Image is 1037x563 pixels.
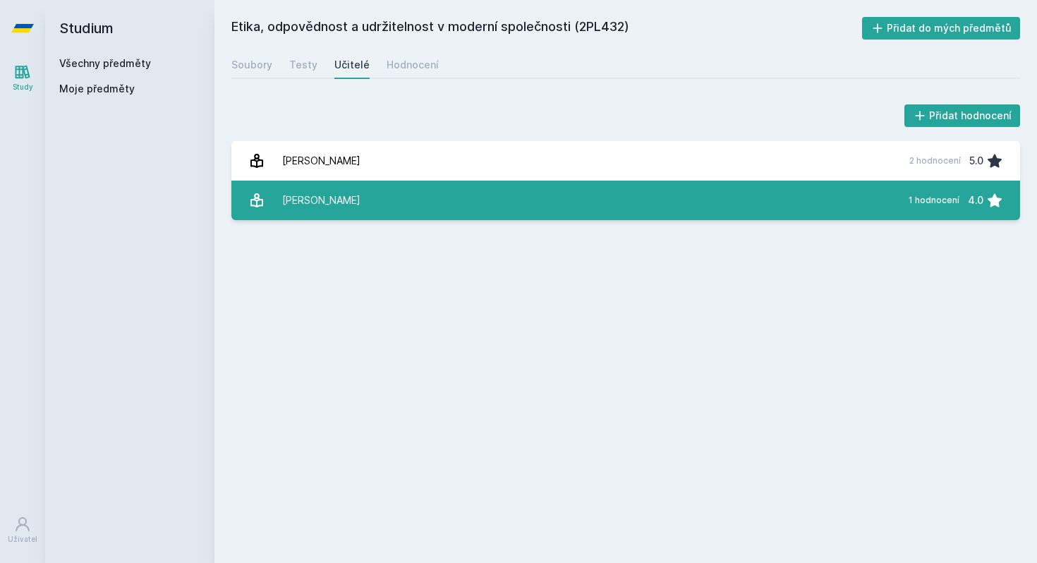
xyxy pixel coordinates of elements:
[3,509,42,552] a: Uživatel
[334,58,370,72] div: Učitelé
[904,104,1021,127] button: Přidat hodnocení
[282,147,360,175] div: [PERSON_NAME]
[231,17,862,40] h2: Etika, odpovědnost a udržitelnost v moderní společnosti (2PL432)
[862,17,1021,40] button: Přidat do mých předmětů
[231,181,1020,220] a: [PERSON_NAME] 1 hodnocení 4.0
[334,51,370,79] a: Učitelé
[231,141,1020,181] a: [PERSON_NAME] 2 hodnocení 5.0
[3,56,42,99] a: Study
[387,51,439,79] a: Hodnocení
[968,186,983,214] div: 4.0
[289,51,317,79] a: Testy
[231,58,272,72] div: Soubory
[13,82,33,92] div: Study
[387,58,439,72] div: Hodnocení
[282,186,360,214] div: [PERSON_NAME]
[8,534,37,545] div: Uživatel
[289,58,317,72] div: Testy
[59,57,151,69] a: Všechny předměty
[59,82,135,96] span: Moje předměty
[231,51,272,79] a: Soubory
[969,147,983,175] div: 5.0
[909,155,961,167] div: 2 hodnocení
[909,195,959,206] div: 1 hodnocení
